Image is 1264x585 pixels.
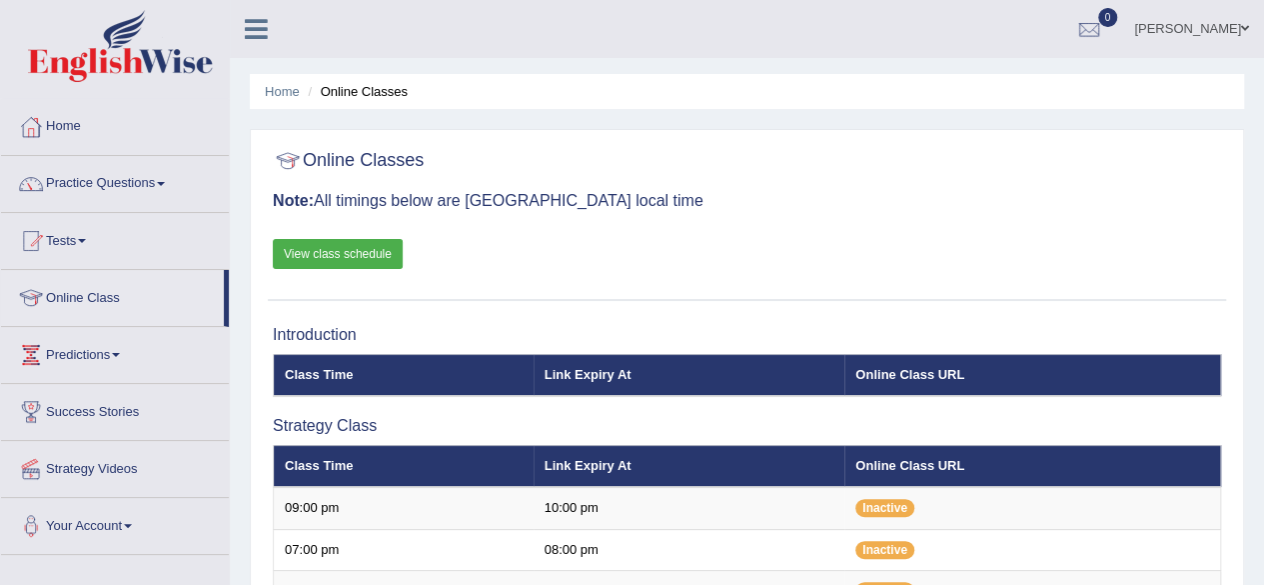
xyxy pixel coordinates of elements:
h3: All timings below are [GEOGRAPHIC_DATA] local time [273,192,1221,210]
a: Home [265,84,300,99]
th: Class Time [274,445,534,487]
a: Predictions [1,327,229,377]
th: Online Class URL [844,354,1220,396]
li: Online Classes [303,82,408,101]
a: View class schedule [273,239,403,269]
td: 09:00 pm [274,487,534,529]
th: Link Expiry At [534,354,845,396]
th: Class Time [274,354,534,396]
a: Online Class [1,270,224,320]
a: Success Stories [1,384,229,434]
th: Online Class URL [844,445,1220,487]
td: 10:00 pm [534,487,845,529]
h3: Introduction [273,326,1221,344]
a: Strategy Videos [1,441,229,491]
h2: Online Classes [273,146,424,176]
span: 0 [1098,8,1118,27]
a: Home [1,99,229,149]
td: 07:00 pm [274,529,534,571]
a: Practice Questions [1,156,229,206]
a: Your Account [1,498,229,548]
a: Tests [1,213,229,263]
span: Inactive [855,541,914,559]
th: Link Expiry At [534,445,845,487]
span: Inactive [855,499,914,517]
td: 08:00 pm [534,529,845,571]
b: Note: [273,192,314,209]
h3: Strategy Class [273,417,1221,435]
